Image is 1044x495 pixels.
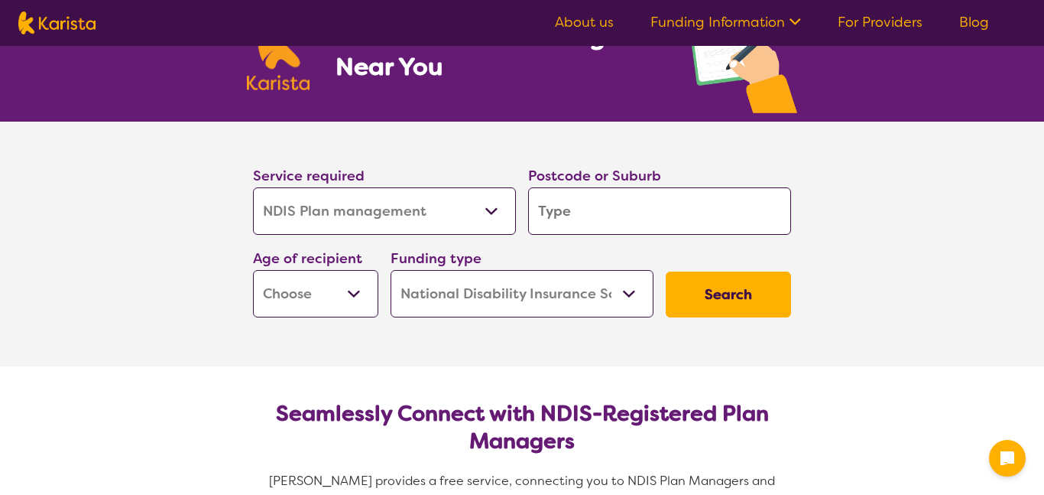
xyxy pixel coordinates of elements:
[391,249,481,268] label: Funding type
[959,13,989,31] a: Blog
[666,272,791,318] button: Search
[253,167,365,185] label: Service required
[555,13,614,31] a: About us
[528,187,791,235] input: Type
[18,11,96,34] img: Karista logo
[838,13,922,31] a: For Providers
[650,13,801,31] a: Funding Information
[265,400,779,455] h2: Seamlessly Connect with NDIS-Registered Plan Managers
[336,21,655,82] h1: Find NDIS Plan Managers Near You
[528,167,661,185] label: Postcode or Suburb
[253,249,362,268] label: Age of recipient
[247,8,310,90] img: Karista logo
